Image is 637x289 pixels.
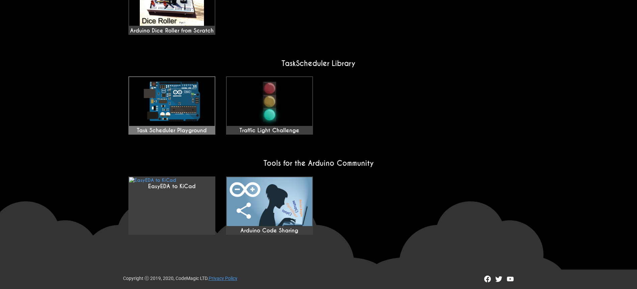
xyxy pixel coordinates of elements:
a: Privacy Policy [209,276,237,281]
div: EasyEDA to KiCad [129,183,215,190]
a: Task Scheduler Playground [128,76,215,135]
div: Arduino Code Sharing [227,227,312,234]
h2: TaskScheduler Library [123,59,514,68]
a: EasyEDA to KiCad [128,176,215,235]
img: EasyEDA to KiCad [129,177,176,183]
div: Traffic Light Challenge [227,127,312,134]
img: Traffic Light Challenge [227,77,312,126]
img: EasyEDA to KiCad [227,177,312,226]
div: Copyright ⓒ 2019, 2020, CodeMagic LTD. [123,275,237,284]
h2: Tools for the Arduino Community [123,159,514,168]
a: Arduino Code Sharing [226,176,313,235]
div: Task Scheduler Playground [129,127,215,134]
img: Task Scheduler Playground [129,77,215,126]
a: Traffic Light Challenge [226,76,313,135]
